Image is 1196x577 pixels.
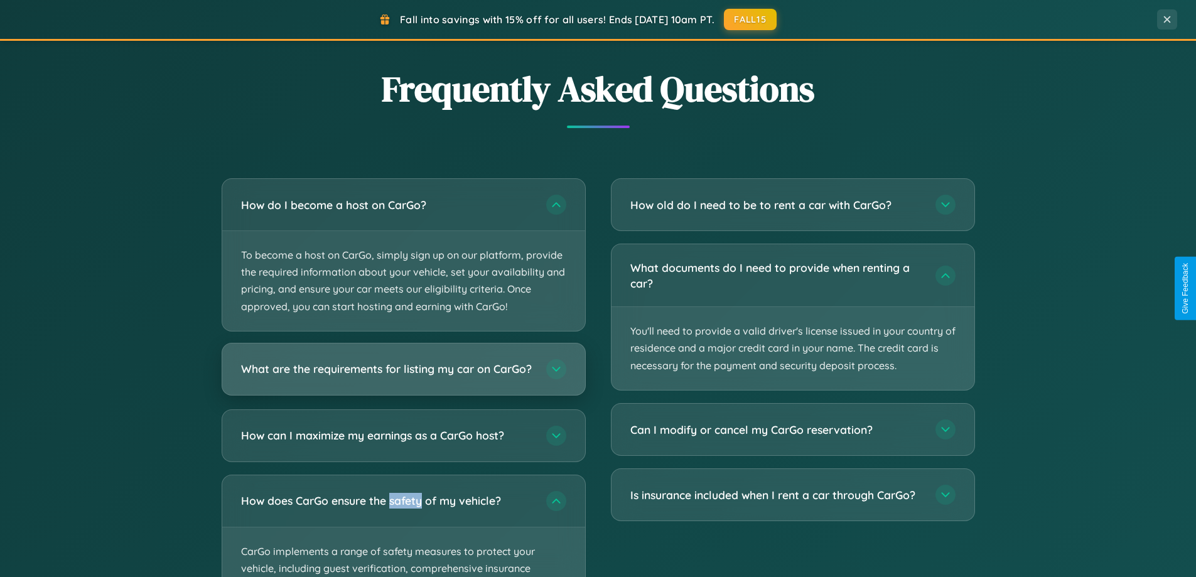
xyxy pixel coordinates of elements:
[241,197,534,213] h3: How do I become a host on CarGo?
[241,428,534,443] h3: How can I maximize my earnings as a CarGo host?
[222,65,975,113] h2: Frequently Asked Questions
[400,13,714,26] span: Fall into savings with 15% off for all users! Ends [DATE] 10am PT.
[1181,263,1190,314] div: Give Feedback
[724,9,777,30] button: FALL15
[630,197,923,213] h3: How old do I need to be to rent a car with CarGo?
[630,260,923,291] h3: What documents do I need to provide when renting a car?
[241,361,534,377] h3: What are the requirements for listing my car on CarGo?
[630,487,923,503] h3: Is insurance included when I rent a car through CarGo?
[630,422,923,438] h3: Can I modify or cancel my CarGo reservation?
[222,231,585,331] p: To become a host on CarGo, simply sign up on our platform, provide the required information about...
[241,493,534,509] h3: How does CarGo ensure the safety of my vehicle?
[611,307,974,390] p: You'll need to provide a valid driver's license issued in your country of residence and a major c...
